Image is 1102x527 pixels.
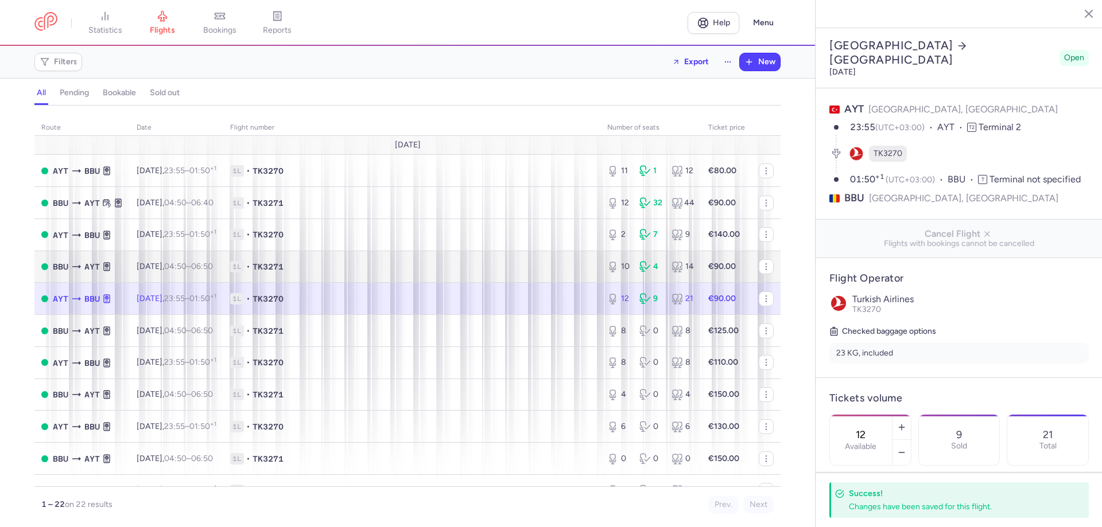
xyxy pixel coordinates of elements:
span: BBU [84,229,100,241]
span: – [164,357,216,367]
button: New [740,53,780,71]
div: 8 [607,485,630,496]
span: Flights with bookings cannot be cancelled [825,239,1093,248]
span: BBU [53,325,68,337]
span: AYT [53,420,68,433]
strong: €90.00 [708,294,736,303]
span: – [164,454,213,463]
span: TK3270 [852,305,881,314]
div: 1 [639,165,662,177]
span: BBU [53,388,68,401]
sup: +1 [210,420,216,428]
button: Filters [35,53,82,71]
button: Menu [746,12,781,34]
time: 04:50 [164,326,187,335]
strong: €110.00 [708,357,738,367]
span: – [164,261,213,271]
time: 23:55 [164,229,185,239]
span: [DATE], [137,421,216,431]
p: 21 [1043,429,1053,440]
span: Terminal not specified [990,174,1081,185]
span: TK3270 [253,485,284,496]
span: BBU [84,357,100,369]
time: 01:50 [189,357,216,367]
div: 8 [607,325,630,337]
span: [DATE], [137,294,216,303]
time: 04:50 [164,389,187,399]
button: Next [743,496,774,513]
span: – [164,485,216,495]
div: 2 [607,229,630,240]
th: number of seats [600,119,701,136]
span: – [164,166,216,175]
th: Ticket price [701,119,752,136]
div: 0 [639,325,662,337]
th: route [34,119,130,136]
span: TK3270 [874,148,902,159]
time: 23:55 [164,357,185,367]
span: [DATE], [137,229,216,239]
span: reports [263,25,292,36]
span: • [246,197,250,209]
span: 1L [230,197,244,209]
time: 01:50 [189,229,216,239]
div: 0 [639,357,662,368]
button: Prev. [708,496,739,513]
time: 01:50 [189,485,216,495]
span: BBU [84,485,100,497]
div: 0 [639,421,662,432]
sup: +1 [210,356,216,364]
span: AYT [937,121,967,134]
span: 1L [230,421,244,432]
strong: €150.00 [708,389,739,399]
span: – [164,294,216,303]
div: Changes have been saved for this flight. [849,501,1064,512]
div: 0 [639,389,662,400]
div: 0 [639,485,662,496]
span: TK3271 [253,389,284,400]
button: Export [665,53,716,71]
span: AYT [53,292,68,305]
span: TK3271 [253,197,284,209]
span: [DATE], [137,357,216,367]
span: BBU [948,173,978,186]
span: • [246,325,250,337]
span: TK3271 [253,453,284,464]
span: AYT [84,388,100,401]
div: 44 [672,197,694,209]
span: [GEOGRAPHIC_DATA], [GEOGRAPHIC_DATA] [868,104,1058,115]
div: 8 [672,325,694,337]
div: 6 [672,421,694,432]
span: 1L [230,453,244,464]
span: bookings [203,25,236,36]
span: BBU [84,420,100,433]
span: BBU [53,260,68,273]
a: reports [249,10,306,36]
time: 04:50 [164,261,187,271]
h4: Tickets volume [829,392,1089,405]
span: • [246,293,250,305]
div: 8 [607,357,630,368]
span: TK3270 [253,229,284,240]
div: 10 [607,261,630,272]
h4: Flight Operator [829,272,1089,285]
span: BBU [53,197,68,209]
strong: €90.00 [708,261,736,271]
span: AYT [53,165,68,177]
th: date [130,119,223,136]
div: 12 [607,197,630,209]
p: 9 [956,429,962,440]
strong: 1 – 22 [41,499,65,509]
h5: Checked baggage options [829,325,1089,338]
span: • [246,357,250,368]
sup: +1 [210,484,216,491]
span: AYT [84,452,100,465]
h4: pending [60,88,89,98]
span: 1L [230,261,244,272]
span: Terminal 2 [979,122,1021,132]
time: 06:50 [191,261,213,271]
div: 0 [607,453,630,464]
strong: €80.00 [708,166,736,175]
span: 1L [230,229,244,240]
span: New [758,57,775,67]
